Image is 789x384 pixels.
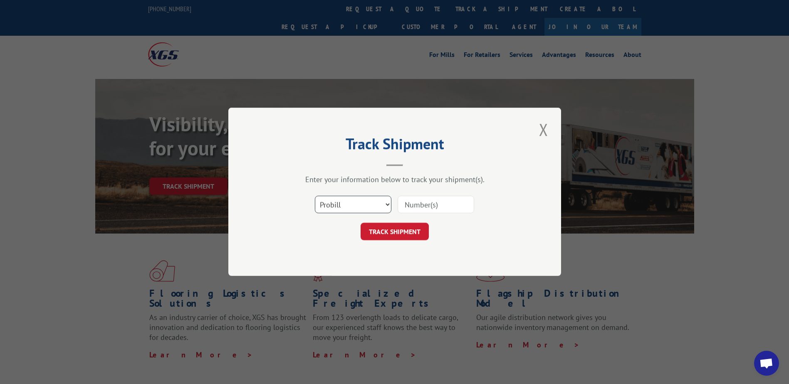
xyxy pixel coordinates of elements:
[537,118,551,141] button: Close modal
[361,223,429,241] button: TRACK SHIPMENT
[270,138,519,154] h2: Track Shipment
[398,196,474,214] input: Number(s)
[270,175,519,185] div: Enter your information below to track your shipment(s).
[754,351,779,376] a: Open chat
